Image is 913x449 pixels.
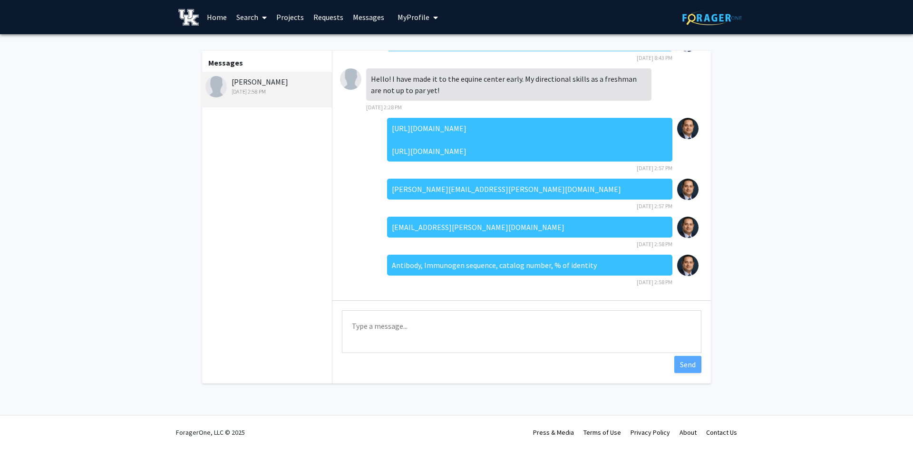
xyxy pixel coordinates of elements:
img: Avery Swift [340,68,361,90]
span: [DATE] 2:57 PM [637,164,672,172]
img: Hossam El-Sheikh Ali [677,217,699,238]
textarea: Message [342,310,701,353]
span: [DATE] 2:28 PM [366,104,402,111]
a: Requests [309,0,348,34]
img: University of Kentucky Logo [178,9,199,26]
b: Messages [208,58,243,67]
div: Hello! I have made it to the equine center early. My directional skills as a freshman are not up ... [366,68,651,101]
div: [EMAIL_ADDRESS][PERSON_NAME][DOMAIN_NAME] [387,217,672,238]
span: [DATE] 2:58 PM [637,240,672,248]
a: About [680,428,697,437]
a: Messages [348,0,389,34]
iframe: Chat [7,406,40,442]
img: Hossam El-Sheikh Ali [677,118,699,139]
a: Terms of Use [583,428,621,437]
div: [PERSON_NAME][EMAIL_ADDRESS][PERSON_NAME][DOMAIN_NAME] [387,179,672,200]
img: Hossam El-Sheikh Ali [677,179,699,200]
img: Hossam El-Sheikh Ali [677,255,699,276]
div: [URL][DOMAIN_NAME] [URL][DOMAIN_NAME] [387,118,672,162]
span: [DATE] 8:43 PM [637,54,672,61]
div: ForagerOne, LLC © 2025 [176,416,245,449]
button: Send [674,356,701,373]
span: My Profile [398,12,429,22]
div: [PERSON_NAME] [205,76,330,96]
span: [DATE] 2:57 PM [637,202,672,210]
a: Press & Media [533,428,574,437]
a: Search [232,0,272,34]
a: Contact Us [706,428,737,437]
a: Home [202,0,232,34]
span: [DATE] 2:58 PM [637,278,672,286]
img: Avery Swift [205,76,227,97]
div: Antibody, Immunogen sequence, catalog number, % of identity [387,255,672,276]
a: Projects [272,0,309,34]
img: ForagerOne Logo [682,10,742,25]
div: [DATE] 2:58 PM [205,87,330,96]
a: Privacy Policy [631,428,670,437]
